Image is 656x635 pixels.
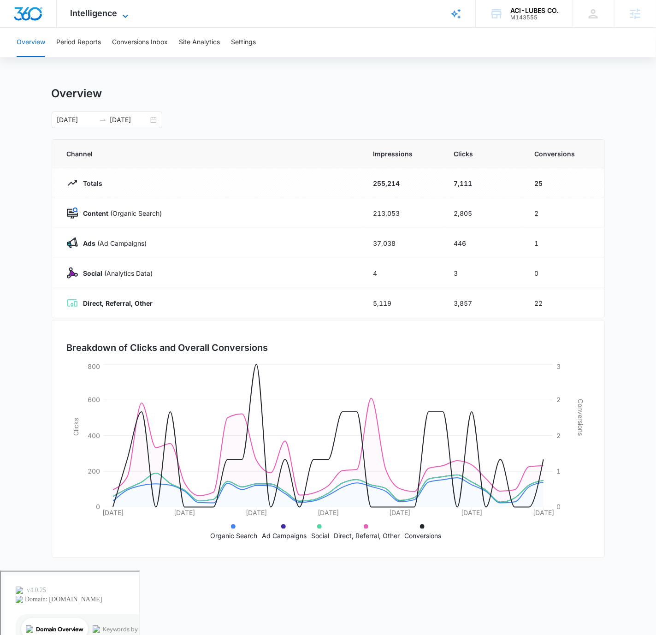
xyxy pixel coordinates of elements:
div: v 4.0.25 [26,15,45,22]
tspan: [DATE] [461,509,482,517]
button: Overview [17,28,45,57]
tspan: 200 [87,467,100,475]
strong: Social [83,269,103,277]
tspan: 400 [87,432,100,439]
div: Keywords by Traffic [102,54,155,60]
td: 7,111 [443,168,524,198]
p: Conversions [405,531,442,540]
tspan: 600 [87,396,100,404]
div: account name [510,7,559,14]
td: 213,053 [362,198,443,228]
td: 3,857 [443,288,524,318]
span: Clicks [454,149,513,159]
div: Domain: [DOMAIN_NAME] [24,24,101,31]
tspan: [DATE] [246,509,267,517]
div: Domain Overview [35,54,83,60]
img: website_grey.svg [15,24,22,31]
button: Settings [231,28,256,57]
span: Conversions [535,149,590,159]
span: Intelligence [71,8,118,18]
input: Start date [57,115,95,125]
img: Ads [67,237,78,249]
tspan: 2 [556,432,561,439]
img: tab_keywords_by_traffic_grey.svg [92,53,99,61]
tspan: 800 [87,363,100,371]
tspan: [DATE] [389,509,410,517]
h3: Breakdown of Clicks and Overall Conversions [67,341,268,355]
td: 255,214 [362,168,443,198]
td: 25 [524,168,604,198]
tspan: Conversions [577,399,585,436]
td: 5,119 [362,288,443,318]
strong: Content [83,209,109,217]
tspan: Clicks [71,418,79,436]
td: 2 [524,198,604,228]
p: Ad Campaigns [262,531,307,540]
span: Channel [67,149,351,159]
span: to [99,116,106,124]
img: Content [67,208,78,219]
h1: Overview [52,87,102,101]
input: End date [110,115,148,125]
button: Period Reports [56,28,101,57]
p: (Ad Campaigns) [78,238,147,248]
tspan: [DATE] [102,509,123,517]
img: Social [67,267,78,279]
span: Impressions [373,149,432,159]
p: (Analytics Data) [78,268,153,278]
tspan: 0 [95,503,100,511]
tspan: [DATE] [533,509,554,517]
span: swap-right [99,116,106,124]
p: Organic Search [211,531,258,540]
tspan: 3 [556,363,561,371]
tspan: [DATE] [174,509,195,517]
td: 37,038 [362,228,443,258]
strong: Ads [83,239,96,247]
td: 3 [443,258,524,288]
td: 2,805 [443,198,524,228]
div: account id [510,14,559,21]
tspan: 1 [556,467,561,475]
button: Site Analytics [179,28,220,57]
strong: Direct, Referral, Other [83,299,153,307]
td: 4 [362,258,443,288]
td: 22 [524,288,604,318]
tspan: [DATE] [318,509,339,517]
p: Direct, Referral, Other [334,531,400,540]
td: 1 [524,228,604,258]
img: logo_orange.svg [15,15,22,22]
tspan: 0 [556,503,561,511]
p: Totals [78,178,103,188]
td: 446 [443,228,524,258]
p: (Organic Search) [78,208,162,218]
button: Conversions Inbox [112,28,168,57]
td: 0 [524,258,604,288]
p: Social [312,531,330,540]
tspan: 2 [556,396,561,404]
img: tab_domain_overview_orange.svg [25,53,32,61]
